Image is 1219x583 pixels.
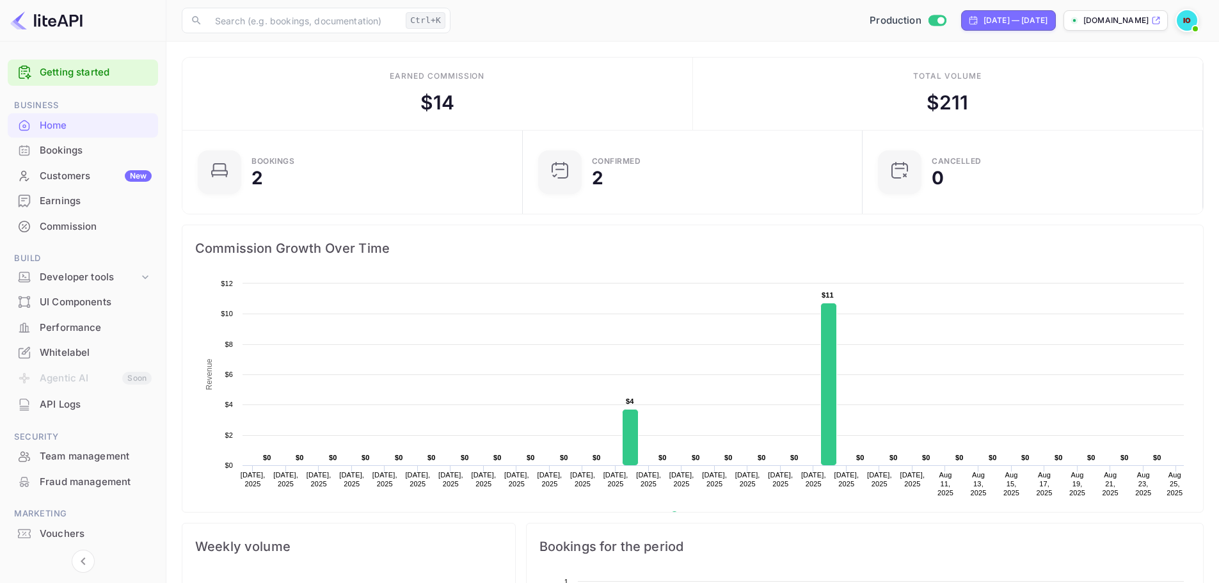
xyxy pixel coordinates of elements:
[724,454,733,461] text: $0
[692,454,700,461] text: $0
[8,340,158,364] a: Whitelabel
[125,170,152,182] div: New
[8,113,158,137] a: Home
[420,88,454,117] div: $ 14
[8,189,158,212] a: Earnings
[735,471,760,488] text: [DATE], 2025
[273,471,298,488] text: [DATE], 2025
[372,471,397,488] text: [DATE], 2025
[8,113,158,138] div: Home
[438,471,463,488] text: [DATE], 2025
[626,397,634,405] text: $4
[329,454,337,461] text: $0
[225,401,233,408] text: $4
[834,471,859,488] text: [DATE], 2025
[922,454,930,461] text: $0
[932,169,944,187] div: 0
[8,470,158,493] a: Fraud management
[970,471,986,497] text: Aug 13, 2025
[8,290,158,314] a: UI Components
[251,157,294,165] div: Bookings
[8,470,158,495] div: Fraud management
[8,214,158,239] div: Commission
[1055,454,1063,461] text: $0
[1003,471,1019,497] text: Aug 15, 2025
[927,88,969,117] div: $ 211
[8,189,158,214] div: Earnings
[8,340,158,365] div: Whitelabel
[1021,454,1030,461] text: $0
[72,550,95,573] button: Collapse navigation
[307,471,331,488] text: [DATE], 2025
[296,454,304,461] text: $0
[683,511,715,520] text: Revenue
[790,454,799,461] text: $0
[8,138,158,162] a: Bookings
[471,471,496,488] text: [DATE], 2025
[225,340,233,348] text: $8
[504,471,529,488] text: [DATE], 2025
[867,471,892,488] text: [DATE], 2025
[527,454,535,461] text: $0
[870,13,921,28] span: Production
[225,461,233,469] text: $0
[461,454,469,461] text: $0
[225,431,233,439] text: $2
[8,522,158,545] a: Vouchers
[339,471,364,488] text: [DATE], 2025
[984,15,1048,26] div: [DATE] — [DATE]
[961,10,1056,31] div: Click to change the date range period
[263,454,271,461] text: $0
[8,60,158,86] div: Getting started
[1177,10,1197,31] img: Ivan Orlov
[225,371,233,378] text: $6
[8,315,158,340] div: Performance
[989,454,997,461] text: $0
[40,346,152,360] div: Whitelabel
[593,454,601,461] text: $0
[40,169,152,184] div: Customers
[8,138,158,163] div: Bookings
[1069,471,1085,497] text: Aug 19, 2025
[406,12,445,29] div: Ctrl+K
[913,70,982,82] div: Total volume
[8,290,158,315] div: UI Components
[1083,15,1149,26] p: [DOMAIN_NAME]
[40,65,152,80] a: Getting started
[8,392,158,417] div: API Logs
[636,471,661,488] text: [DATE], 2025
[592,169,603,187] div: 2
[405,471,430,488] text: [DATE], 2025
[241,471,266,488] text: [DATE], 2025
[1153,454,1161,461] text: $0
[592,157,641,165] div: Confirmed
[8,266,158,289] div: Developer tools
[937,471,953,497] text: Aug 11, 2025
[40,118,152,133] div: Home
[493,454,502,461] text: $0
[8,99,158,113] span: Business
[40,143,152,158] div: Bookings
[8,522,158,547] div: Vouchers
[427,454,436,461] text: $0
[955,454,964,461] text: $0
[40,475,152,490] div: Fraud management
[40,321,152,335] div: Performance
[362,454,370,461] text: $0
[8,507,158,521] span: Marketing
[768,471,793,488] text: [DATE], 2025
[8,392,158,416] a: API Logs
[40,527,152,541] div: Vouchers
[40,449,152,464] div: Team management
[702,471,727,488] text: [DATE], 2025
[1087,454,1096,461] text: $0
[10,10,83,31] img: LiteAPI logo
[1120,454,1129,461] text: $0
[8,430,158,444] span: Security
[195,536,502,557] span: Weekly volume
[40,270,139,285] div: Developer tools
[40,397,152,412] div: API Logs
[658,454,667,461] text: $0
[221,310,233,317] text: $10
[864,13,951,28] div: Switch to Sandbox mode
